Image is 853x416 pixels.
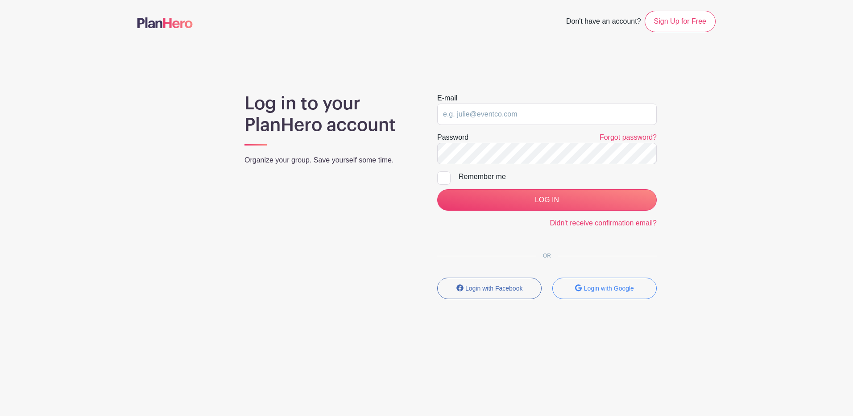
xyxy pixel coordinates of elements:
label: E-mail [437,93,457,104]
small: Login with Google [584,285,634,292]
span: OR [536,253,558,259]
div: Remember me [459,171,657,182]
p: Organize your group. Save yourself some time. [244,155,416,166]
img: logo-507f7623f17ff9eddc593b1ce0a138ce2505c220e1c5a4e2b4648c50719b7d32.svg [137,17,193,28]
span: Don't have an account? [566,12,641,32]
input: LOG IN [437,189,657,211]
label: Password [437,132,468,143]
small: Login with Facebook [465,285,522,292]
a: Sign Up for Free [645,11,716,32]
a: Didn't receive confirmation email? [550,219,657,227]
a: Forgot password? [600,133,657,141]
input: e.g. julie@eventco.com [437,104,657,125]
button: Login with Google [552,278,657,299]
h1: Log in to your PlanHero account [244,93,416,136]
button: Login with Facebook [437,278,542,299]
